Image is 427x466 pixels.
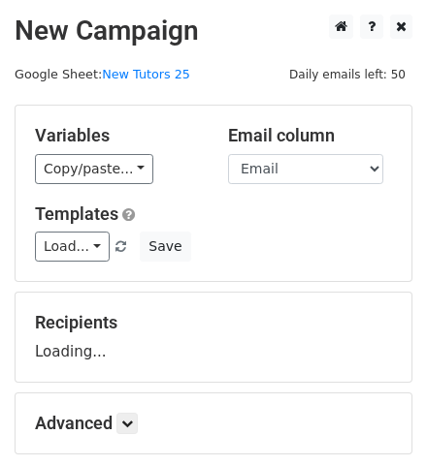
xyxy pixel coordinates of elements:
span: Daily emails left: 50 [282,64,412,85]
h5: Email column [228,125,392,146]
small: Google Sheet: [15,67,190,81]
button: Save [140,232,190,262]
h5: Variables [35,125,199,146]
a: Templates [35,203,118,224]
div: Loading... [35,312,392,362]
a: Load... [35,232,110,262]
h5: Recipients [35,312,392,333]
a: Copy/paste... [35,154,153,184]
h2: New Campaign [15,15,412,47]
a: Daily emails left: 50 [282,67,412,81]
h5: Advanced [35,413,392,434]
a: New Tutors 25 [102,67,190,81]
